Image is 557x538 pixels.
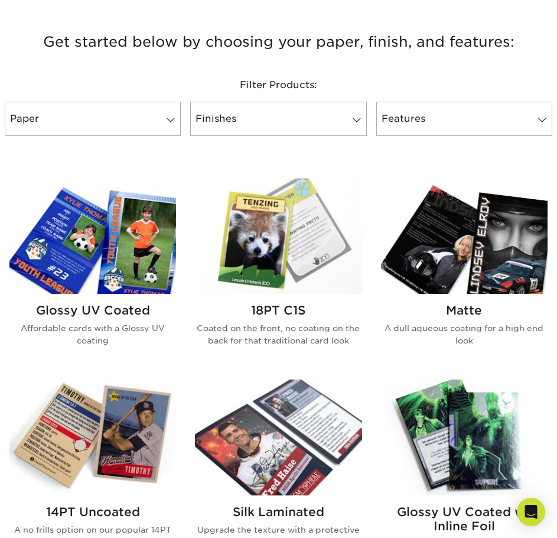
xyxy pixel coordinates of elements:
div: Open Intercom Messenger [517,498,545,526]
a: 18PT C1S Trading Cards 18PT C1S Coated on the front, no coating on the back for that traditional ... [195,179,361,365]
a: Glossy UV Coated Trading Cards Glossy UV Coated Affordable cards with a Glossy UV coating [9,179,176,365]
h2: Matte [381,303,548,317]
img: 14PT Uncoated Trading Cards [9,380,176,495]
img: Matte Trading Cards [381,179,548,294]
a: Finishes [190,102,366,136]
img: Glossy UV Coated w/ Inline Foil Trading Cards [381,380,548,495]
img: Glossy UV Coated Trading Cards [9,179,176,294]
h2: Silk Laminated [195,505,361,519]
img: 18PT C1S Trading Cards [195,179,361,294]
a: Matte Trading Cards Matte A dull aqueous coating for a high end look [381,179,548,365]
h2: Glossy UV Coated w/ Inline Foil [381,505,548,533]
h2: 14PT Uncoated [9,505,176,519]
p: A dull aqueous coating for a high end look [381,322,548,346]
h2: Glossy UV Coated [9,303,176,317]
a: Paper [5,102,181,136]
a: Features [376,102,552,136]
h2: 18PT C1S [195,303,361,317]
p: Coated on the front, no coating on the back for that traditional card look [195,322,361,346]
h3: Get started below by choosing your paper, finish, and features: [9,25,548,54]
img: Silk Laminated Trading Cards [195,380,361,495]
p: Affordable cards with a Glossy UV coating [9,322,176,346]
